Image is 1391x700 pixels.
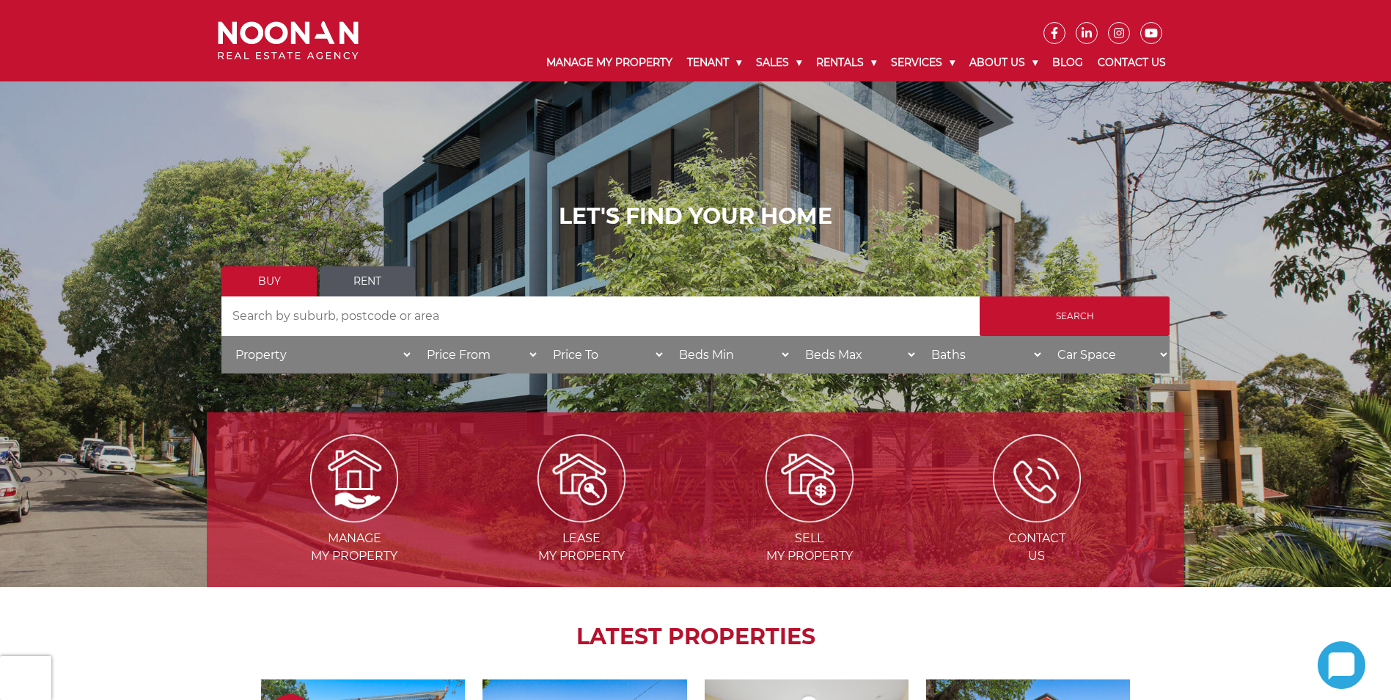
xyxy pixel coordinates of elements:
[809,44,884,81] a: Rentals
[243,624,1148,650] h2: LATEST PROPERTIES
[697,470,922,563] a: Sellmy Property
[221,266,317,296] a: Buy
[1090,44,1173,81] a: Contact Us
[680,44,749,81] a: Tenant
[469,530,694,565] span: Lease my Property
[539,44,680,81] a: Manage My Property
[320,266,415,296] a: Rent
[310,434,398,522] img: Manage my Property
[749,44,809,81] a: Sales
[766,434,854,522] img: Sell my property
[925,530,1149,565] span: Contact Us
[962,44,1045,81] a: About Us
[469,470,694,563] a: Leasemy Property
[242,470,466,563] a: Managemy Property
[242,530,466,565] span: Manage my Property
[1045,44,1090,81] a: Blog
[980,296,1170,336] input: Search
[884,44,962,81] a: Services
[925,470,1149,563] a: ContactUs
[221,296,980,336] input: Search by suburb, postcode or area
[697,530,922,565] span: Sell my Property
[993,434,1081,522] img: ICONS
[218,21,359,60] img: Noonan Real Estate Agency
[221,203,1170,230] h1: LET'S FIND YOUR HOME
[537,434,625,522] img: Lease my property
